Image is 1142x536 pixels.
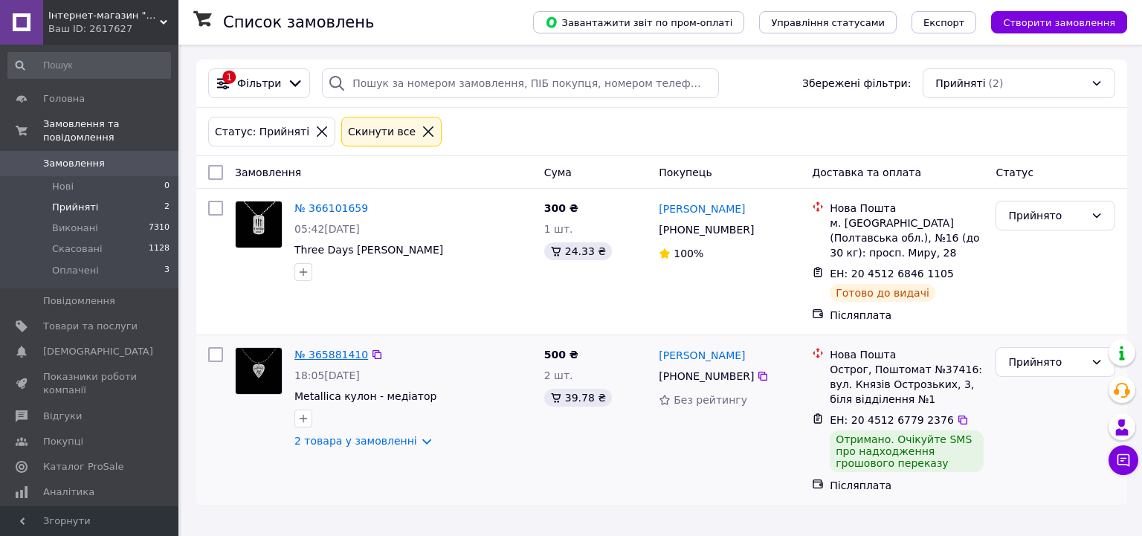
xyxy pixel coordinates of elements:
div: Cкинути все [345,123,419,140]
span: Аналітика [43,485,94,499]
span: (2) [989,77,1004,89]
div: Статус: Прийняті [212,123,312,140]
a: № 366101659 [294,202,368,214]
button: Управління статусами [759,11,897,33]
div: Острог, Поштомат №37416: вул. Князів Острозьких, 3, біля відділення №1 [830,362,984,407]
input: Пошук за номером замовлення, ПІБ покупця, номером телефону, Email, номером накладної [322,68,718,98]
span: 500 ₴ [544,349,578,361]
button: Експорт [912,11,977,33]
span: 100% [674,248,703,259]
a: 2 товара у замовленні [294,435,417,447]
span: ЕН: 20 4512 6779 2376 [830,414,954,426]
span: Статус [996,167,1033,178]
a: Фото товару [235,347,283,395]
span: Покупці [43,435,83,448]
span: Повідомлення [43,294,115,308]
span: Прийняті [52,201,98,214]
div: Післяплата [830,478,984,493]
img: Фото товару [236,201,282,248]
a: Three Days [PERSON_NAME] [294,244,443,256]
button: Чат з покупцем [1109,445,1138,475]
span: Фільтри [237,76,281,91]
span: Замовлення [235,167,301,178]
span: Нові [52,180,74,193]
div: Нова Пошта [830,347,984,362]
div: [PHONE_NUMBER] [656,366,757,387]
span: 1 шт. [544,223,573,235]
a: Metallica кулон - медіатор [294,390,436,402]
span: Без рейтингу [674,394,747,406]
span: Показники роботи компанії [43,370,138,397]
span: 1128 [149,242,170,256]
span: Замовлення та повідомлення [43,117,178,144]
span: ЕН: 20 4512 6846 1105 [830,268,954,280]
a: [PERSON_NAME] [659,201,745,216]
span: Збережені фільтри: [802,76,911,91]
span: Створити замовлення [1003,17,1115,28]
div: Ваш ID: 2617627 [48,22,178,36]
span: 2 шт. [544,369,573,381]
span: Доставка та оплата [812,167,921,178]
span: Управління статусами [771,17,885,28]
span: 05:42[DATE] [294,223,360,235]
span: Завантажити звіт по пром-оплаті [545,16,732,29]
button: Створити замовлення [991,11,1127,33]
span: Прийняті [935,76,985,91]
button: Завантажити звіт по пром-оплаті [533,11,744,33]
span: 3 [164,264,170,277]
div: Прийнято [1008,207,1085,224]
a: [PERSON_NAME] [659,348,745,363]
span: Відгуки [43,410,82,423]
span: Скасовані [52,242,103,256]
span: 0 [164,180,170,193]
span: Покупець [659,167,712,178]
span: 18:05[DATE] [294,369,360,381]
span: Головна [43,92,85,106]
input: Пошук [7,52,171,79]
span: 2 [164,201,170,214]
a: № 365881410 [294,349,368,361]
div: 24.33 ₴ [544,242,612,260]
span: Cума [544,167,572,178]
a: Фото товару [235,201,283,248]
div: 39.78 ₴ [544,389,612,407]
span: Замовлення [43,157,105,170]
div: Прийнято [1008,354,1085,370]
div: Готово до видачі [830,284,935,302]
span: Експорт [923,17,965,28]
h1: Список замовлень [223,13,374,31]
span: Каталог ProSale [43,460,123,474]
span: Інтернет-магазин "dSGn STYLE" [48,9,160,22]
span: [DEMOGRAPHIC_DATA] [43,345,153,358]
img: Фото товару [236,348,282,394]
div: Нова Пошта [830,201,984,216]
span: Оплачені [52,264,99,277]
div: м. [GEOGRAPHIC_DATA] (Полтавська обл.), №16 (до 30 кг): просп. Миру, 28 [830,216,984,260]
span: 7310 [149,222,170,235]
div: [PHONE_NUMBER] [656,219,757,240]
span: Товари та послуги [43,320,138,333]
span: Виконані [52,222,98,235]
a: Створити замовлення [976,16,1127,28]
span: 300 ₴ [544,202,578,214]
div: Післяплата [830,308,984,323]
div: Отримано. Очікуйте SMS про надходження грошового переказу [830,430,984,472]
